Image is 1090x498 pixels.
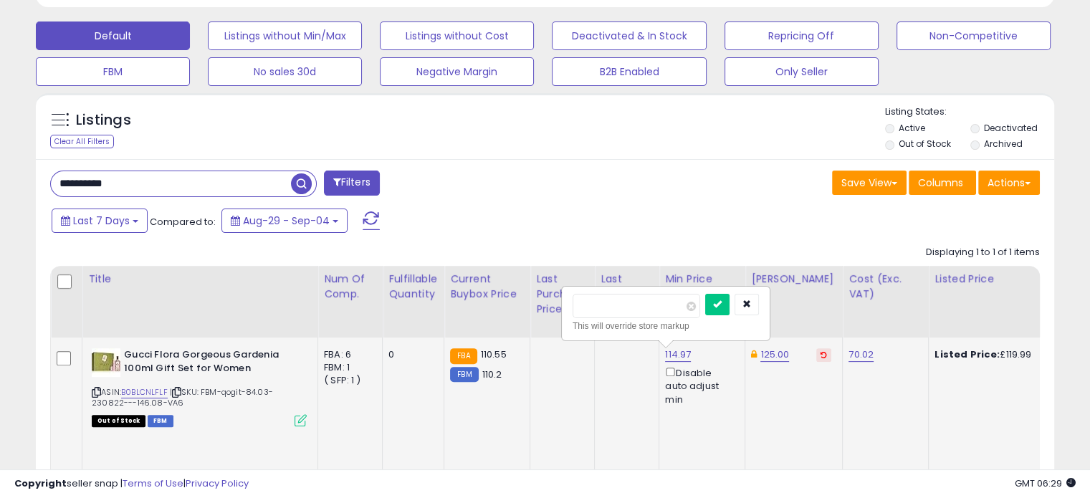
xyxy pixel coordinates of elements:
a: 70.02 [848,348,874,362]
div: Clear All Filters [50,135,114,148]
div: Min Price [665,272,739,287]
i: Revert to store-level Dynamic Max Price [821,351,827,358]
div: Title [88,272,312,287]
button: B2B Enabled [552,57,706,86]
strong: Copyright [14,477,67,490]
span: FBM [148,415,173,427]
button: Listings without Cost [380,21,534,50]
b: Gucci Flora Gorgeous Gardenia 100ml Gift Set for Women [124,348,298,378]
div: seller snap | | [14,477,249,491]
button: Columns [909,171,976,195]
div: FBM: 1 [324,361,371,374]
div: Fulfillable Quantity [388,272,438,302]
span: Last 7 Days [73,214,130,228]
button: Last 7 Days [52,209,148,233]
div: Last Purchase Price [536,272,588,317]
button: Repricing Off [725,21,879,50]
button: Only Seller [725,57,879,86]
small: FBA [450,348,477,364]
i: This overrides the store level Dynamic Max Price for this listing [751,350,757,359]
button: Listings without Min/Max [208,21,362,50]
small: FBM [450,367,478,382]
span: 110.2 [482,368,502,381]
div: FBA: 6 [324,348,371,361]
span: 2025-09-12 06:29 GMT [1015,477,1076,490]
button: No sales 30d [208,57,362,86]
a: B0BLCNLFLF [121,386,168,398]
div: Displaying 1 to 1 of 1 items [926,246,1040,259]
span: Columns [918,176,963,190]
p: Listing States: [885,105,1054,119]
span: Compared to: [150,215,216,229]
span: All listings that are currently out of stock and unavailable for purchase on Amazon [92,415,145,427]
button: Aug-29 - Sep-04 [221,209,348,233]
button: Filters [324,171,380,196]
button: Negative Margin [380,57,534,86]
div: Current Buybox Price [450,272,524,302]
div: Listed Price [934,272,1058,287]
b: Listed Price: [934,348,1000,361]
div: This will override store markup [573,319,759,333]
div: 0 [388,348,433,361]
button: FBM [36,57,190,86]
label: Archived [983,138,1022,150]
div: Num of Comp. [324,272,376,302]
h5: Listings [76,110,131,130]
span: | SKU: FBM-qogit-84.03-230822---146.08-VA6 [92,386,273,408]
a: Terms of Use [123,477,183,490]
button: Non-Competitive [897,21,1051,50]
span: 110.55 [481,348,507,361]
img: 41rrV0clN0L._SL40_.jpg [92,348,120,377]
button: Actions [978,171,1040,195]
div: ( SFP: 1 ) [324,374,371,387]
div: ASIN: [92,348,307,425]
button: Default [36,21,190,50]
div: Disable auto adjust min [665,365,734,406]
button: Save View [832,171,907,195]
a: 114.97 [665,348,691,362]
div: Last Purchase Date (GMT) [601,272,653,332]
label: Deactivated [983,122,1037,134]
div: £119.99 [934,348,1053,361]
a: 125.00 [760,348,789,362]
button: Deactivated & In Stock [552,21,706,50]
label: Active [899,122,925,134]
div: Cost (Exc. VAT) [848,272,922,302]
label: Out of Stock [899,138,951,150]
div: [PERSON_NAME] [751,272,836,287]
a: Privacy Policy [186,477,249,490]
span: Aug-29 - Sep-04 [243,214,330,228]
